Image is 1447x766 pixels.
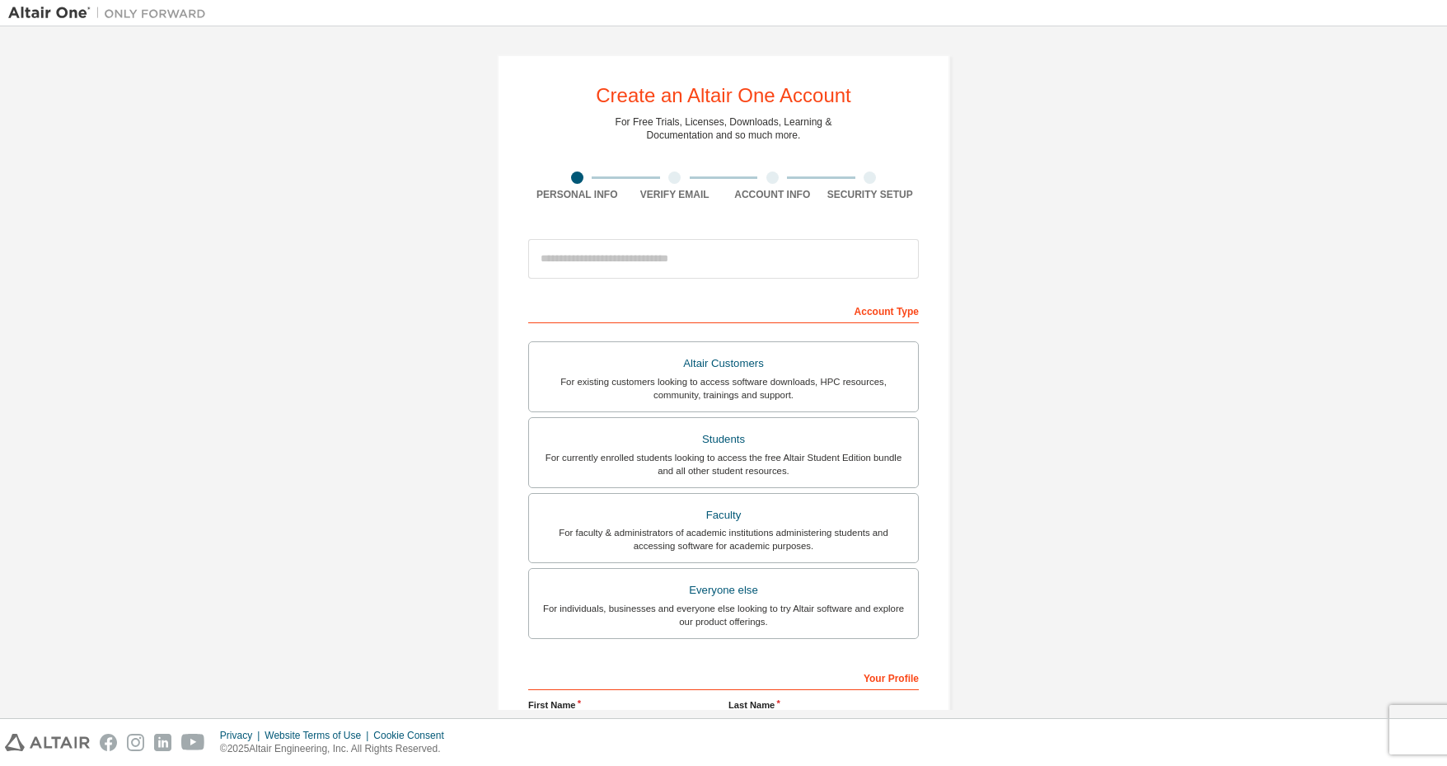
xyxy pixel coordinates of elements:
div: Your Profile [528,664,919,690]
div: Personal Info [528,188,626,201]
img: youtube.svg [181,734,205,751]
img: Altair One [8,5,214,21]
label: Last Name [728,698,919,712]
div: For individuals, businesses and everyone else looking to try Altair software and explore our prod... [539,602,908,628]
img: altair_logo.svg [5,734,90,751]
div: Everyone else [539,579,908,602]
img: linkedin.svg [154,734,171,751]
div: Account Info [723,188,822,201]
div: Faculty [539,504,908,527]
div: Account Type [528,297,919,323]
div: For Free Trials, Licenses, Downloads, Learning & Documentation and so much more. [616,115,832,142]
div: For currently enrolled students looking to access the free Altair Student Edition bundle and all ... [539,451,908,477]
label: First Name [528,698,719,712]
div: Security Setup [822,188,920,201]
div: Create an Altair One Account [596,86,851,106]
div: Cookie Consent [373,729,453,742]
div: Privacy [220,729,265,742]
div: Verify Email [626,188,724,201]
div: Website Terms of Use [265,729,373,742]
img: facebook.svg [100,734,117,751]
p: © 2025 Altair Engineering, Inc. All Rights Reserved. [220,742,454,756]
div: For faculty & administrators of academic institutions administering students and accessing softwa... [539,526,908,552]
div: Students [539,428,908,451]
div: Altair Customers [539,352,908,375]
img: instagram.svg [127,734,144,751]
div: For existing customers looking to access software downloads, HPC resources, community, trainings ... [539,375,908,402]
